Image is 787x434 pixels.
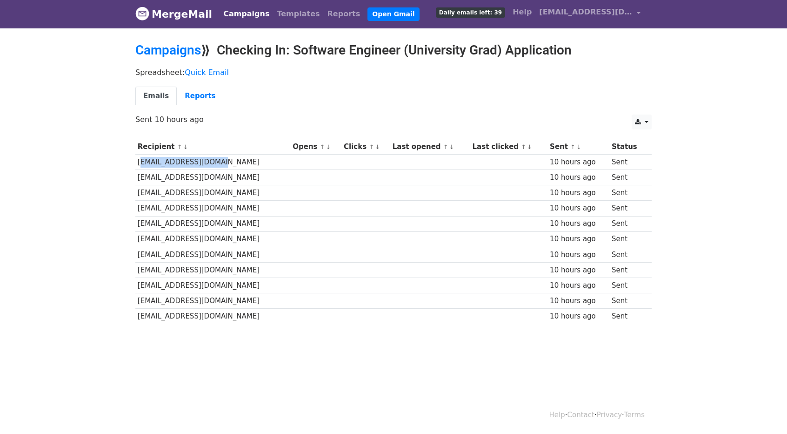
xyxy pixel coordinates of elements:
[527,143,532,150] a: ↓
[547,139,609,155] th: Sent
[609,155,646,170] td: Sent
[509,3,535,21] a: Help
[135,262,290,278] td: [EMAIL_ADDRESS][DOMAIN_NAME]
[135,216,290,231] td: [EMAIL_ADDRESS][DOMAIN_NAME]
[550,218,607,229] div: 10 hours ago
[449,143,454,150] a: ↓
[135,42,652,58] h2: ⟫ Checking In: Software Engineer (University Grad) Application
[341,139,390,155] th: Clicks
[177,87,223,106] a: Reports
[740,389,787,434] iframe: Chat Widget
[609,139,646,155] th: Status
[220,5,273,23] a: Campaigns
[624,411,645,419] a: Terms
[567,411,594,419] a: Contact
[609,278,646,293] td: Sent
[550,250,607,260] div: 10 hours ago
[550,157,607,168] div: 10 hours ago
[135,293,290,309] td: [EMAIL_ADDRESS][DOMAIN_NAME]
[521,143,526,150] a: ↑
[550,172,607,183] div: 10 hours ago
[135,7,149,20] img: MergeMail logo
[369,143,374,150] a: ↑
[135,155,290,170] td: [EMAIL_ADDRESS][DOMAIN_NAME]
[597,411,622,419] a: Privacy
[185,68,229,77] a: Quick Email
[367,7,419,21] a: Open Gmail
[432,3,509,21] a: Daily emails left: 39
[609,309,646,324] td: Sent
[550,188,607,198] div: 10 hours ago
[550,296,607,306] div: 10 hours ago
[443,143,448,150] a: ↑
[320,143,325,150] a: ↑
[609,247,646,262] td: Sent
[135,68,652,77] p: Spreadsheet:
[609,185,646,201] td: Sent
[550,311,607,322] div: 10 hours ago
[436,7,505,18] span: Daily emails left: 39
[609,216,646,231] td: Sent
[576,143,581,150] a: ↓
[609,262,646,278] td: Sent
[609,231,646,247] td: Sent
[135,278,290,293] td: [EMAIL_ADDRESS][DOMAIN_NAME]
[135,170,290,185] td: [EMAIL_ADDRESS][DOMAIN_NAME]
[609,170,646,185] td: Sent
[135,201,290,216] td: [EMAIL_ADDRESS][DOMAIN_NAME]
[550,234,607,244] div: 10 hours ago
[135,185,290,201] td: [EMAIL_ADDRESS][DOMAIN_NAME]
[550,203,607,214] div: 10 hours ago
[375,143,380,150] a: ↓
[549,411,565,419] a: Help
[183,143,188,150] a: ↓
[177,143,182,150] a: ↑
[135,309,290,324] td: [EMAIL_ADDRESS][DOMAIN_NAME]
[135,247,290,262] td: [EMAIL_ADDRESS][DOMAIN_NAME]
[273,5,323,23] a: Templates
[550,280,607,291] div: 10 hours ago
[290,139,341,155] th: Opens
[390,139,470,155] th: Last opened
[135,139,290,155] th: Recipient
[539,7,632,18] span: [EMAIL_ADDRESS][DOMAIN_NAME]
[135,4,212,24] a: MergeMail
[609,293,646,309] td: Sent
[570,143,575,150] a: ↑
[135,115,652,124] p: Sent 10 hours ago
[609,201,646,216] td: Sent
[550,265,607,276] div: 10 hours ago
[135,42,201,58] a: Campaigns
[135,231,290,247] td: [EMAIL_ADDRESS][DOMAIN_NAME]
[470,139,548,155] th: Last clicked
[324,5,364,23] a: Reports
[535,3,644,25] a: [EMAIL_ADDRESS][DOMAIN_NAME]
[135,87,177,106] a: Emails
[326,143,331,150] a: ↓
